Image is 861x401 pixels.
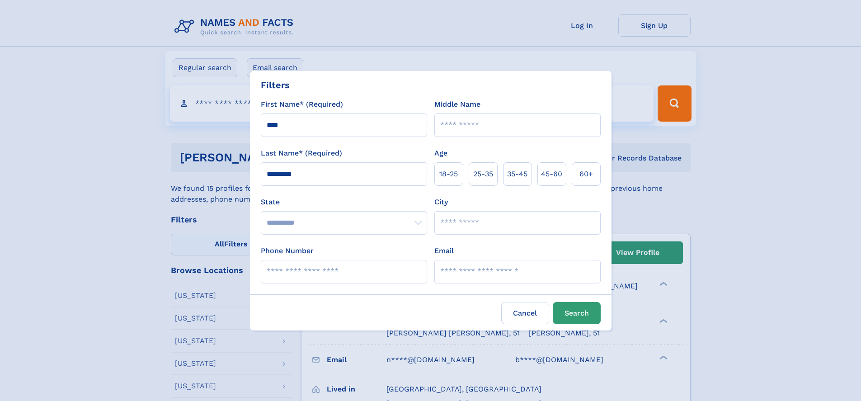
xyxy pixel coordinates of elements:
label: First Name* (Required) [261,99,343,110]
label: Middle Name [434,99,480,110]
label: State [261,197,427,208]
label: Age [434,148,447,159]
label: Last Name* (Required) [261,148,342,159]
span: 25‑35 [473,169,493,179]
button: Search [553,302,601,324]
label: City [434,197,448,208]
span: 35‑45 [507,169,527,179]
div: Filters [261,78,290,92]
label: Email [434,245,454,256]
label: Cancel [501,302,549,324]
label: Phone Number [261,245,314,256]
span: 45‑60 [541,169,562,179]
span: 18‑25 [439,169,458,179]
span: 60+ [579,169,593,179]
